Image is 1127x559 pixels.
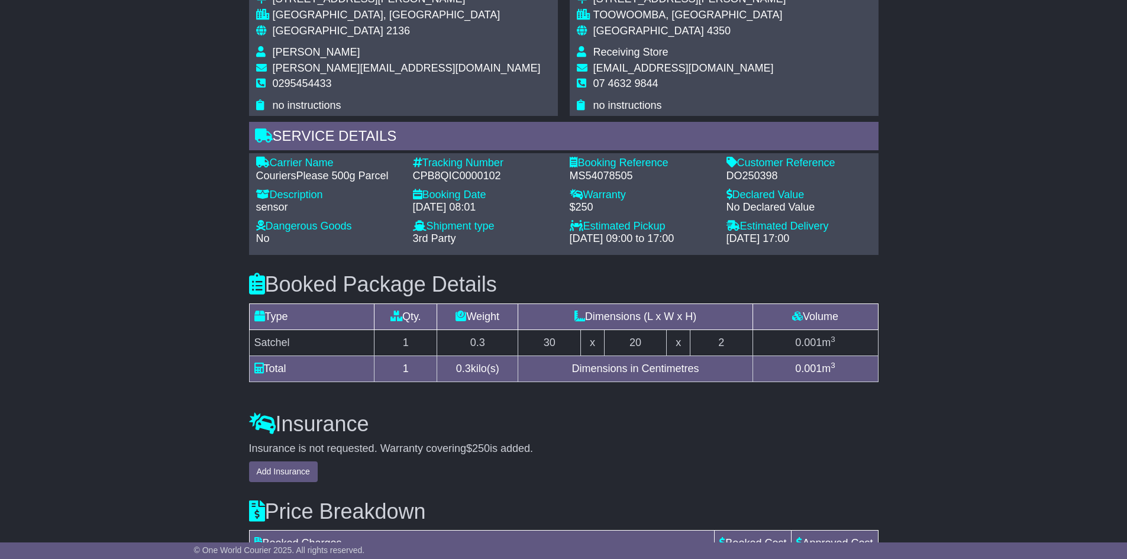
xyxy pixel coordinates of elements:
[249,412,879,436] h3: Insurance
[413,157,558,170] div: Tracking Number
[466,442,490,454] span: $250
[273,9,541,22] div: [GEOGRAPHIC_DATA], [GEOGRAPHIC_DATA]
[273,46,360,58] span: [PERSON_NAME]
[413,201,558,214] div: [DATE] 08:01
[256,201,401,214] div: sensor
[831,361,835,370] sup: 3
[726,220,871,233] div: Estimated Delivery
[593,62,774,74] span: [EMAIL_ADDRESS][DOMAIN_NAME]
[726,170,871,183] div: DO250398
[570,157,715,170] div: Booking Reference
[604,329,667,356] td: 20
[726,201,871,214] div: No Declared Value
[273,77,332,89] span: 0295454433
[437,303,518,329] td: Weight
[726,232,871,245] div: [DATE] 17:00
[570,189,715,202] div: Warranty
[570,170,715,183] div: MS54078505
[256,189,401,202] div: Description
[249,500,879,524] h3: Price Breakdown
[256,232,270,244] span: No
[249,329,374,356] td: Satchel
[795,363,822,374] span: 0.001
[249,461,318,482] button: Add Insurance
[726,157,871,170] div: Customer Reference
[753,356,878,382] td: m
[593,77,658,89] span: 07 4632 9844
[667,329,690,356] td: x
[570,201,715,214] div: $250
[593,46,669,58] span: Receiving Store
[374,356,437,382] td: 1
[753,303,878,329] td: Volume
[273,99,341,111] span: no instructions
[413,220,558,233] div: Shipment type
[413,232,456,244] span: 3rd Party
[456,363,471,374] span: 0.3
[194,545,365,555] span: © One World Courier 2025. All rights reserved.
[249,122,879,154] div: Service Details
[831,335,835,344] sup: 3
[593,9,786,22] div: TOOWOOMBA, [GEOGRAPHIC_DATA]
[707,25,731,37] span: 4350
[273,25,383,37] span: [GEOGRAPHIC_DATA]
[256,157,401,170] div: Carrier Name
[374,303,437,329] td: Qty.
[570,220,715,233] div: Estimated Pickup
[518,303,753,329] td: Dimensions (L x W x H)
[795,337,822,348] span: 0.001
[249,531,715,557] td: Booked Charges
[256,170,401,183] div: CouriersPlease 500g Parcel
[256,220,401,233] div: Dangerous Goods
[570,232,715,245] div: [DATE] 09:00 to 17:00
[249,356,374,382] td: Total
[249,442,879,455] div: Insurance is not requested. Warranty covering is added.
[753,329,878,356] td: m
[690,329,753,356] td: 2
[593,25,704,37] span: [GEOGRAPHIC_DATA]
[437,356,518,382] td: kilo(s)
[518,356,753,382] td: Dimensions in Centimetres
[413,170,558,183] div: CPB8QIC0000102
[249,273,879,296] h3: Booked Package Details
[518,329,581,356] td: 30
[386,25,410,37] span: 2136
[437,329,518,356] td: 0.3
[593,99,662,111] span: no instructions
[413,189,558,202] div: Booking Date
[715,531,792,557] td: Booked Cost
[249,303,374,329] td: Type
[374,329,437,356] td: 1
[273,62,541,74] span: [PERSON_NAME][EMAIL_ADDRESS][DOMAIN_NAME]
[792,531,878,557] td: Approved Cost
[726,189,871,202] div: Declared Value
[581,329,604,356] td: x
